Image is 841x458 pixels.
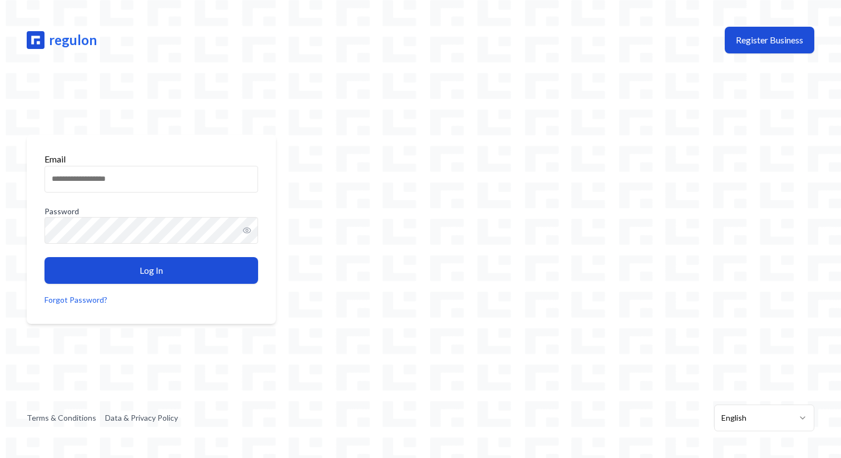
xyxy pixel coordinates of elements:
a: Data & Privacy Policy [105,412,178,423]
button: Log In [44,257,258,284]
button: Show password [243,217,258,244]
button: Register Business [725,27,814,53]
label: Email [44,154,66,164]
label: Password [44,206,258,217]
a: Terms & Conditions [27,412,96,423]
img: regulon logo [27,31,44,49]
button: Forgot Password? [44,294,107,306]
span: regulon [49,31,97,49]
a: regulon [27,31,97,49]
a: Forgot Password? [44,294,107,304]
